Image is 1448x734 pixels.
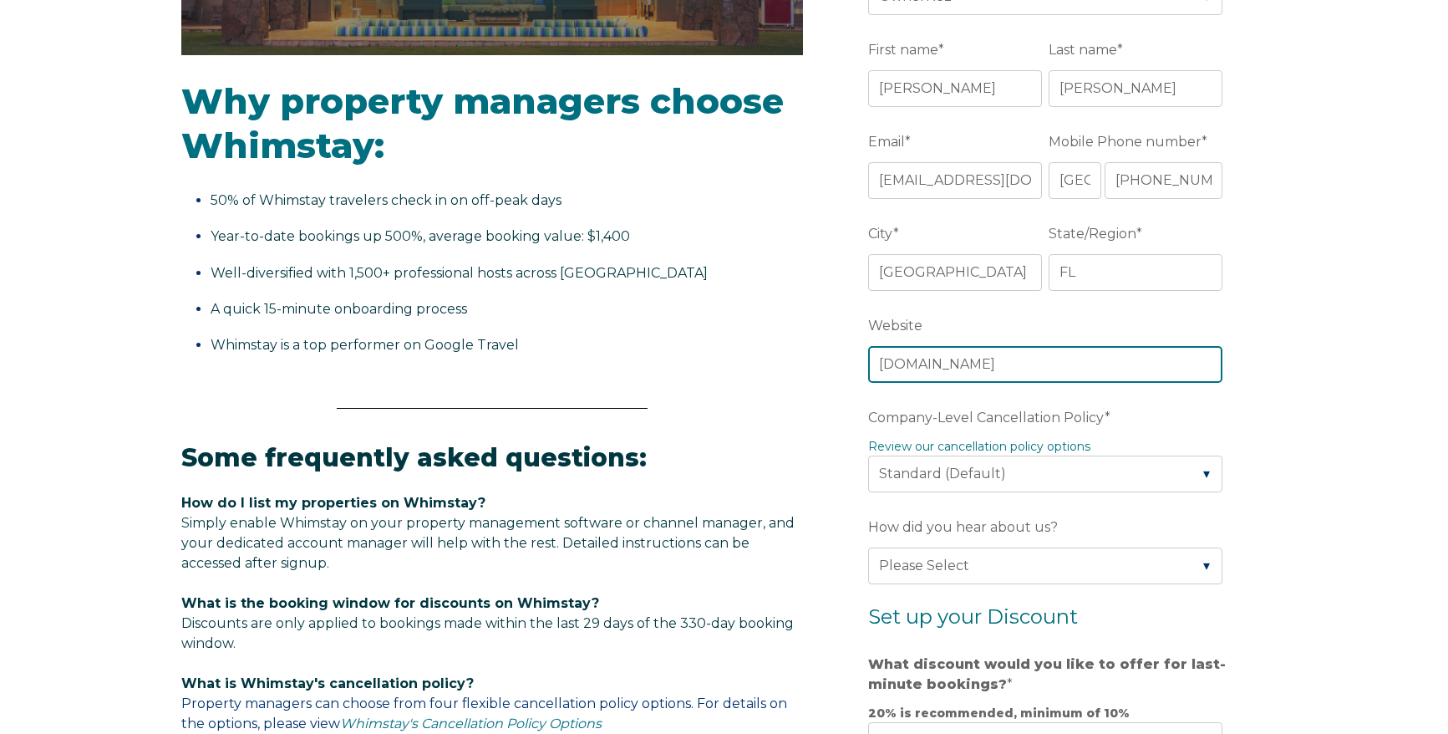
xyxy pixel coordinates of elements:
strong: 20% is recommended, minimum of 10% [868,706,1130,721]
span: Well-diversified with 1,500+ professional hosts across [GEOGRAPHIC_DATA] [211,265,708,281]
a: Whimstay's Cancellation Policy Options [340,716,602,731]
span: Year-to-date bookings up 500%, average booking value: $1,400 [211,228,630,244]
span: A quick 15-minute onboarding process [211,301,467,317]
span: Set up your Discount [868,604,1078,629]
span: 50% of Whimstay travelers check in on off-peak days [211,192,561,208]
span: What is Whimstay's cancellation policy? [181,675,474,691]
span: Some frequently asked questions: [181,442,647,473]
span: City [868,221,893,247]
span: How did you hear about us? [868,514,1058,540]
span: Discounts are only applied to bookings made within the last 29 days of the 330-day booking window. [181,615,794,651]
span: First name [868,37,938,63]
span: State/Region [1049,221,1136,247]
span: Whimstay is a top performer on Google Travel [211,337,519,353]
a: Review our cancellation policy options [868,439,1090,454]
span: Simply enable Whimstay on your property management software or channel manager, and your dedicate... [181,515,795,571]
span: Mobile Phone number [1049,129,1202,155]
span: Email [868,129,905,155]
span: Company-Level Cancellation Policy [868,405,1105,431]
span: How do I list my properties on Whimstay? [181,495,485,511]
span: Why property managers choose Whimstay: [181,79,784,167]
p: Property managers can choose from four flexible cancellation policy options. For details on the o... [181,674,803,734]
span: What is the booking window for discounts on Whimstay? [181,595,599,611]
span: Last name [1049,37,1117,63]
span: Website [868,313,922,339]
strong: What discount would you like to offer for last-minute bookings? [868,656,1226,692]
